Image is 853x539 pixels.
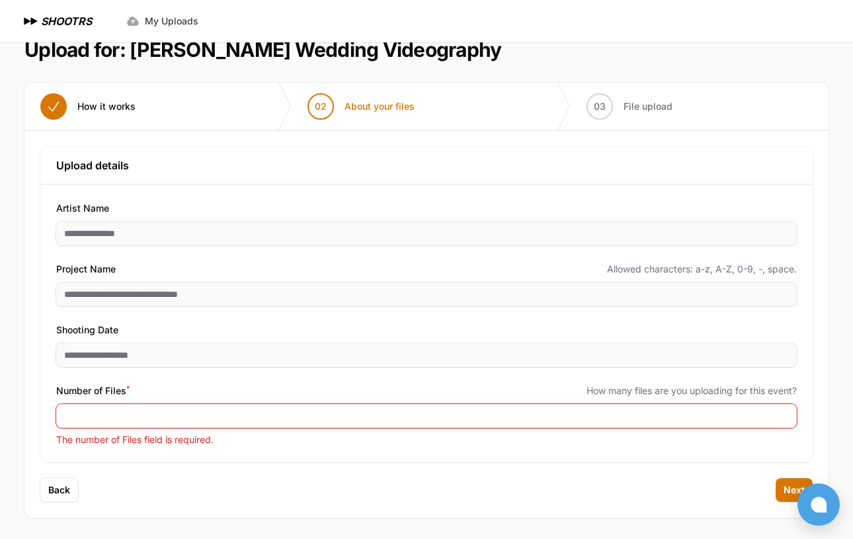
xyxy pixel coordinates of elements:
h3: Upload details [56,157,797,173]
span: About your files [345,100,415,113]
button: Back [40,478,78,502]
span: Project Name [56,261,116,277]
span: File upload [624,100,672,113]
h1: Upload for: [PERSON_NAME] Wedding Videography [24,38,501,62]
button: How it works [24,83,151,130]
a: My Uploads [118,9,206,33]
button: 03 File upload [571,83,688,130]
button: Open chat window [797,483,840,526]
span: 03 [594,100,606,113]
span: How it works [77,100,136,113]
button: 02 About your files [292,83,430,130]
img: SHOOTRS [21,13,41,29]
a: SHOOTRS SHOOTRS [21,13,92,29]
span: Artist Name [56,200,109,216]
span: Back [48,483,70,497]
span: Allowed characters: a-z, A-Z, 0-9, -, space. [607,263,797,276]
span: Shooting Date [56,322,118,338]
span: My Uploads [145,15,198,28]
p: The number of Files field is required. [56,433,797,446]
span: 02 [315,100,327,113]
span: Number of Files [56,383,130,399]
span: How many files are you uploading for this event? [587,384,797,397]
button: Next [776,478,813,502]
h1: SHOOTRS [41,13,92,29]
span: Next [784,483,805,497]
